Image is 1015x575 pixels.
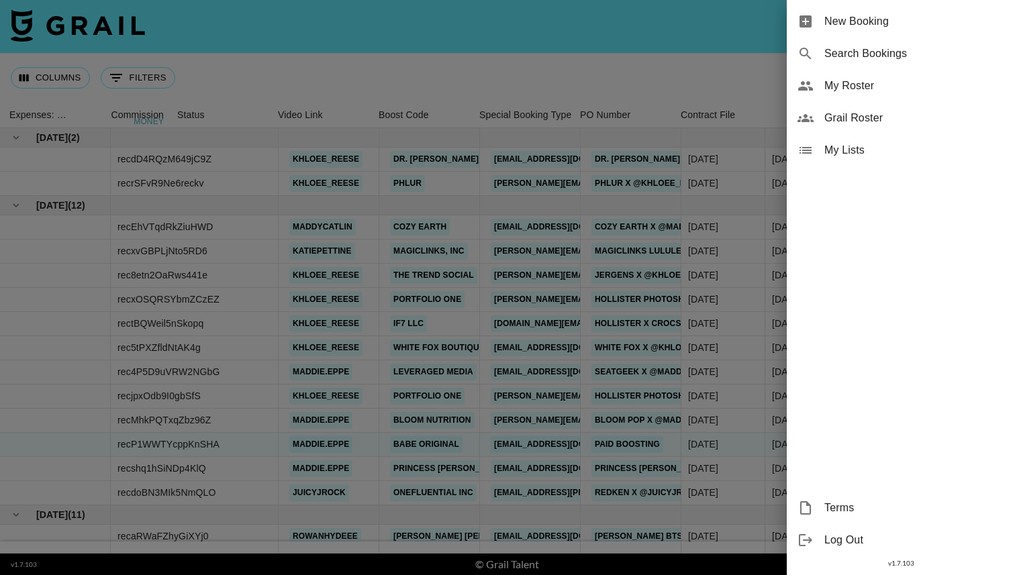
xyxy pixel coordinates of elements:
[824,78,1004,94] span: My Roster
[787,492,1015,524] div: Terms
[787,134,1015,166] div: My Lists
[787,70,1015,102] div: My Roster
[824,110,1004,126] span: Grail Roster
[787,38,1015,70] div: Search Bookings
[824,532,1004,548] span: Log Out
[824,46,1004,62] span: Search Bookings
[787,102,1015,134] div: Grail Roster
[787,556,1015,570] div: v 1.7.103
[787,524,1015,556] div: Log Out
[824,13,1004,30] span: New Booking
[824,500,1004,516] span: Terms
[787,5,1015,38] div: New Booking
[824,142,1004,158] span: My Lists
